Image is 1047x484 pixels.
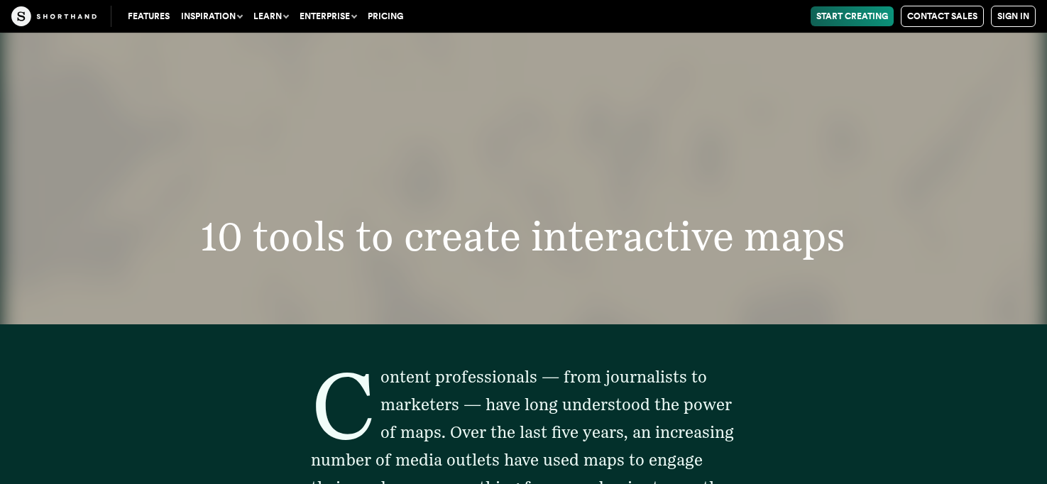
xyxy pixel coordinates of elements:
h1: 10 tools to create interactive maps [121,216,926,256]
a: Contact Sales [901,6,984,27]
a: Start Creating [811,6,894,26]
button: Learn [248,6,294,26]
button: Enterprise [294,6,362,26]
a: Sign in [991,6,1036,27]
a: Pricing [362,6,409,26]
img: The Craft [11,6,97,26]
button: Inspiration [175,6,248,26]
a: Features [122,6,175,26]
